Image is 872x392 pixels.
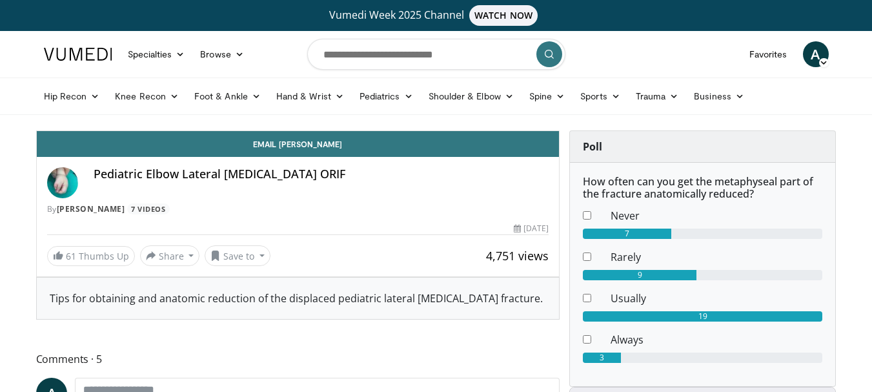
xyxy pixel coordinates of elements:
[46,5,827,26] a: Vumedi Week 2025 ChannelWATCH NOW
[307,39,565,70] input: Search topics, interventions
[583,311,822,322] div: 19
[583,176,822,200] h6: How often can you get the metaphyseal part of the fracture anatomically reduced?
[803,41,829,67] a: A
[47,203,549,215] div: By
[601,332,832,347] dd: Always
[47,246,135,266] a: 61 Thumbs Up
[36,351,560,367] span: Comments 5
[486,248,549,263] span: 4,751 views
[522,83,573,109] a: Spine
[628,83,687,109] a: Trauma
[57,203,125,214] a: [PERSON_NAME]
[120,41,193,67] a: Specialties
[583,229,671,239] div: 7
[50,291,547,306] div: Tips for obtaining and anatomic reduction of the displaced pediatric lateral [MEDICAL_DATA] fract...
[44,48,112,61] img: VuMedi Logo
[686,83,752,109] a: Business
[352,83,421,109] a: Pediatrics
[187,83,269,109] a: Foot & Ankle
[601,208,832,223] dd: Never
[514,223,549,234] div: [DATE]
[583,353,621,363] div: 3
[573,83,628,109] a: Sports
[601,291,832,306] dd: Usually
[192,41,252,67] a: Browse
[583,139,602,154] strong: Poll
[107,83,187,109] a: Knee Recon
[583,270,696,280] div: 9
[601,249,832,265] dd: Rarely
[205,245,270,266] button: Save to
[421,83,522,109] a: Shoulder & Elbow
[140,245,200,266] button: Share
[469,5,538,26] span: WATCH NOW
[37,131,560,157] a: Email [PERSON_NAME]
[36,83,108,109] a: Hip Recon
[66,250,76,262] span: 61
[742,41,795,67] a: Favorites
[47,167,78,198] img: Avatar
[269,83,352,109] a: Hand & Wrist
[94,167,549,181] h4: Pediatric Elbow Lateral [MEDICAL_DATA] ORIF
[127,203,170,214] a: 7 Videos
